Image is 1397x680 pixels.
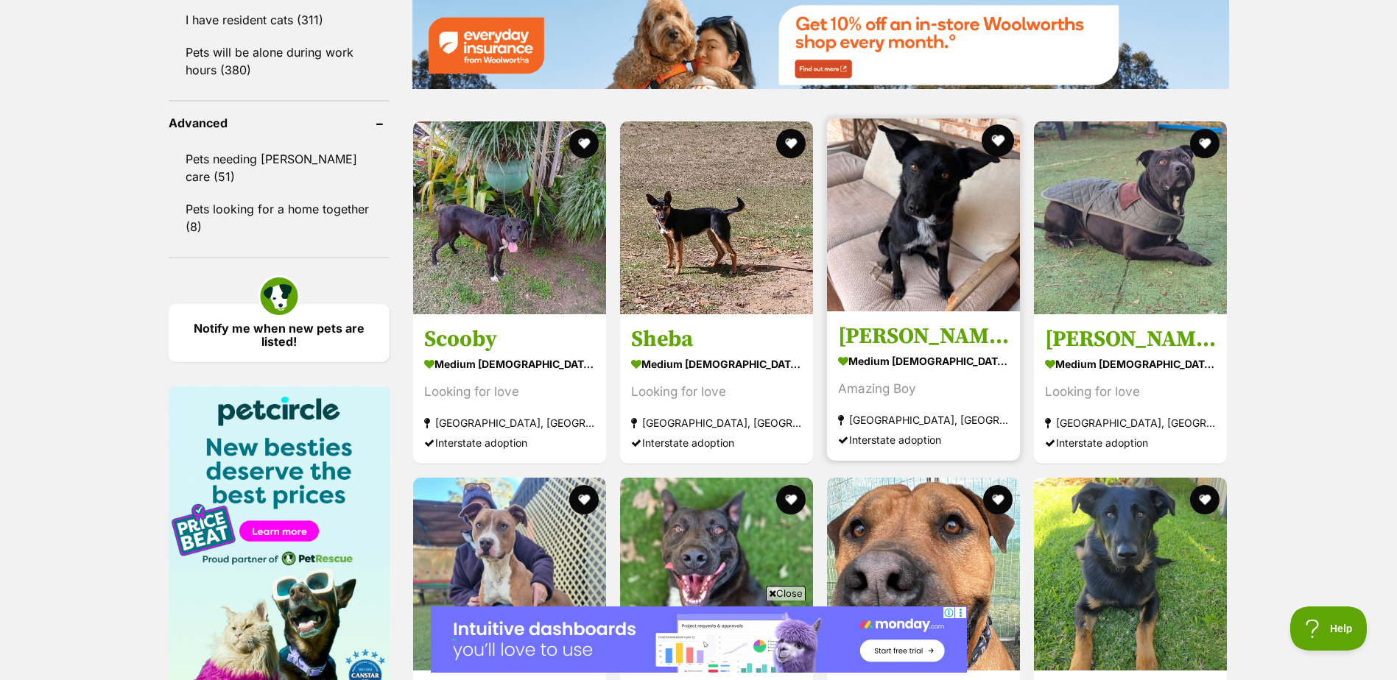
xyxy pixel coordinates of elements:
a: Pets looking for a home together (8) [169,194,390,242]
iframe: Advertisement [431,606,967,673]
iframe: Help Scout Beacon - Open [1290,606,1368,651]
strong: medium [DEMOGRAPHIC_DATA] Dog [631,353,802,375]
div: Interstate adoption [838,430,1009,450]
button: favourite [983,485,1013,514]
strong: medium [DEMOGRAPHIC_DATA] Dog [1045,353,1216,375]
button: favourite [1191,485,1220,514]
strong: [GEOGRAPHIC_DATA], [GEOGRAPHIC_DATA] [631,413,802,433]
img: Scooby - Australian Kelpie x Border Collie Dog [413,121,606,314]
button: favourite [776,129,806,158]
strong: medium [DEMOGRAPHIC_DATA] Dog [424,353,595,375]
a: Scooby medium [DEMOGRAPHIC_DATA] Dog Looking for love [GEOGRAPHIC_DATA], [GEOGRAPHIC_DATA] Inters... [413,314,606,464]
strong: [GEOGRAPHIC_DATA], [GEOGRAPHIC_DATA] [838,410,1009,430]
img: Sheba - Australian Kelpie Dog [620,121,813,314]
a: [PERSON_NAME] medium [DEMOGRAPHIC_DATA] Dog Looking for love [GEOGRAPHIC_DATA], [GEOGRAPHIC_DATA]... [1034,314,1227,464]
a: Notify me when new pets are listed! [169,304,390,362]
button: favourite [569,485,599,514]
a: [PERSON_NAME] medium [DEMOGRAPHIC_DATA] Dog Amazing Boy [GEOGRAPHIC_DATA], [GEOGRAPHIC_DATA] Inte... [827,311,1020,461]
a: Sheba medium [DEMOGRAPHIC_DATA] Dog Looking for love [GEOGRAPHIC_DATA], [GEOGRAPHIC_DATA] Interst... [620,314,813,464]
div: Interstate adoption [424,433,595,453]
button: favourite [1191,129,1220,158]
h3: [PERSON_NAME] [838,322,1009,350]
a: Pets will be alone during work hours (380) [169,37,390,85]
strong: [GEOGRAPHIC_DATA], [GEOGRAPHIC_DATA] [424,413,595,433]
img: Roman - Mixed breed Dog [620,478,813,670]
div: Interstate adoption [631,433,802,453]
button: favourite [776,485,806,514]
header: Advanced [169,116,390,130]
h3: Sheba [631,325,802,353]
img: Bear - American Staffordshire Terrier Dog [413,478,606,670]
a: I have resident cats (311) [169,4,390,35]
img: Shaun - American Staffordshire Terrier Dog [1034,121,1227,314]
span: Close [766,586,806,601]
img: Odin - American Staffordshire Terrier Dog [827,478,1020,670]
h3: Scooby [424,325,595,353]
button: favourite [569,129,599,158]
img: Lennox - German Shepherd Dog x Rottweiler Dog [1034,478,1227,670]
div: Amazing Boy [838,379,1009,399]
div: Looking for love [1045,382,1216,402]
h3: [PERSON_NAME] [1045,325,1216,353]
div: Interstate adoption [1045,433,1216,453]
div: Looking for love [631,382,802,402]
img: Bob - Australian Kelpie Dog [827,118,1020,311]
strong: [GEOGRAPHIC_DATA], [GEOGRAPHIC_DATA] [1045,413,1216,433]
button: favourite [982,124,1014,157]
div: Looking for love [424,382,595,402]
strong: medium [DEMOGRAPHIC_DATA] Dog [838,350,1009,372]
a: Pets needing [PERSON_NAME] care (51) [169,144,390,192]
